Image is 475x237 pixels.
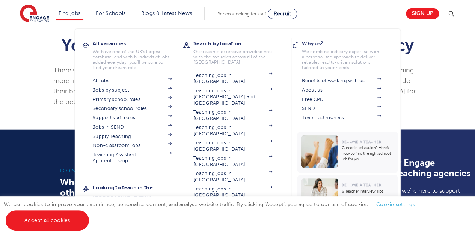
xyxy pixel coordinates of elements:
[93,38,183,49] h3: All vacancies
[93,115,172,121] a: Support staff roles
[93,124,172,130] a: Jobs in SEND
[193,38,283,65] a: Search by locationOur reach is extensive providing you with the top roles across all of the [GEOG...
[302,87,381,93] a: About us
[93,38,183,70] a: All vacanciesWe have one of the UK's largest database. and with hundreds of jobs added everyday. ...
[93,78,172,84] a: All jobs
[20,4,49,23] img: Engage Education
[274,11,291,16] span: Recruit
[141,10,192,16] a: Blogs & Latest News
[297,132,400,173] a: Become a TeacherCareer in education? Here’s how to find the right school job for you
[93,142,172,148] a: Non-classroom jobs
[268,9,297,19] a: Recruit
[406,8,439,19] a: Sign up
[93,152,172,164] a: Teaching Assistant Apprenticeship
[376,202,415,207] a: Cookie settings
[302,96,381,102] a: Free CPD
[193,109,272,121] a: Teaching jobs in [GEOGRAPHIC_DATA]
[193,140,272,152] a: Teaching jobs in [GEOGRAPHIC_DATA]
[193,38,283,49] h3: Search by location
[302,78,381,84] a: Benefits of working with us
[297,175,400,214] a: Become a Teacher6 Teacher Interview Tips
[302,38,392,49] h3: Why us?
[193,171,272,183] a: Teaching jobs in [GEOGRAPHIC_DATA]
[342,183,381,187] span: Become a Teacher
[342,145,394,162] p: Career in education? Here’s how to find the right school job for you
[60,167,227,175] h6: For schools
[193,124,272,137] a: Teaching jobs in [GEOGRAPHIC_DATA]
[302,38,392,70] a: Why us?We combine industry expertise with a personalised approach to deliver reliable, results-dr...
[93,87,172,93] a: Jobs by subject
[6,210,89,231] a: Accept all cookies
[302,49,381,70] p: We combine industry expertise with a personalised approach to deliver reliable, results-driven so...
[193,88,272,106] a: Teaching jobs in [GEOGRAPHIC_DATA] and [GEOGRAPHIC_DATA]
[93,96,172,102] a: Primary school roles
[302,105,381,111] a: SEND
[93,182,183,235] a: Looking to teach in the [GEOGRAPHIC_DATA]?We've supported teachers from all over the world to rel...
[93,49,172,70] p: We have one of the UK's largest database. and with hundreds of jobs added everyday. you'll be sur...
[302,115,381,121] a: Team testimonials
[53,37,422,54] h1: Your supportive teaching recruitment agency
[342,140,381,144] span: Become a Teacher
[193,155,272,168] a: Teaching jobs in [GEOGRAPHIC_DATA]
[53,66,416,105] span: There’s a reason why we’re the most trusted international education recruitment service – we beli...
[342,189,394,194] p: 6 Teacher Interview Tips
[193,49,272,65] p: Our reach is extensive providing you with the top roles across all of the [GEOGRAPHIC_DATA]
[193,186,272,198] a: Teaching jobs in [GEOGRAPHIC_DATA]
[93,133,172,139] a: Supply Teaching
[59,10,81,16] a: Find jobs
[96,10,125,16] a: For Schools
[60,177,227,198] h3: What separates Engage Education to other Recruitment Agencies?
[93,105,172,111] a: Secondary school roles
[4,202,422,223] span: We use cookies to improve your experience, personalise content, and analyse website traffic. By c...
[218,11,266,16] span: Schools looking for staff
[93,182,183,203] h3: Looking to teach in the [GEOGRAPHIC_DATA]?
[193,72,272,85] a: Teaching jobs in [GEOGRAPHIC_DATA]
